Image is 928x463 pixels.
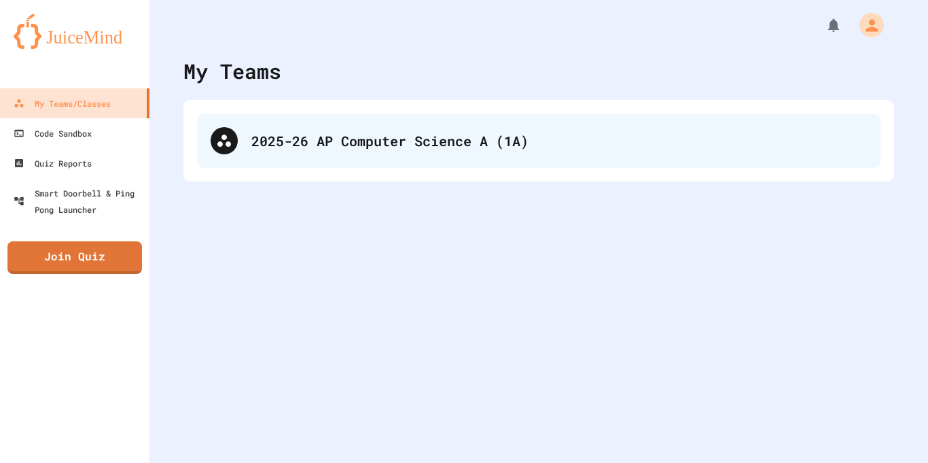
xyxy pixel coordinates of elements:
div: My Account [845,10,887,41]
div: My Notifications [800,14,845,37]
div: 2025-26 AP Computer Science A (1A) [251,131,867,151]
div: Quiz Reports [14,155,92,171]
a: Join Quiz [7,241,142,274]
div: Code Sandbox [14,125,92,141]
img: logo-orange.svg [14,14,136,49]
div: My Teams [183,56,281,86]
div: Smart Doorbell & Ping Pong Launcher [14,185,144,218]
div: My Teams/Classes [14,95,111,112]
div: 2025-26 AP Computer Science A (1A) [197,114,880,168]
